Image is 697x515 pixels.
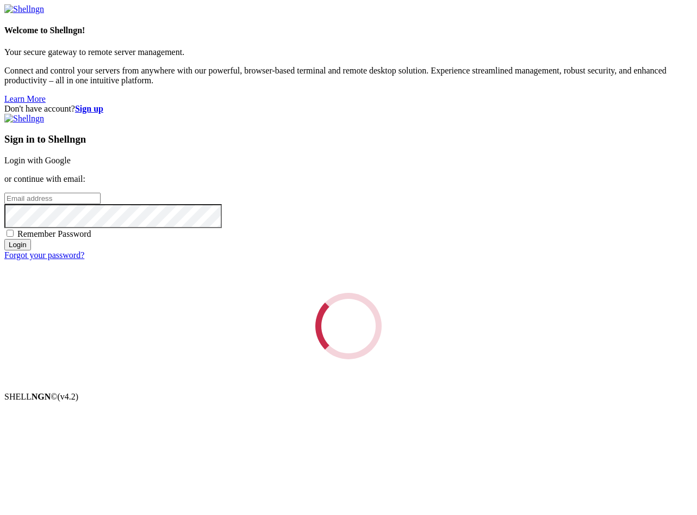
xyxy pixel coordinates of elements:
[4,66,693,85] p: Connect and control your servers from anywhere with our powerful, browser-based terminal and remo...
[307,285,389,367] div: Loading...
[4,26,693,35] h4: Welcome to Shellngn!
[4,250,84,260] a: Forgot your password?
[4,47,693,57] p: Your secure gateway to remote server management.
[7,230,14,237] input: Remember Password
[17,229,91,238] span: Remember Password
[4,392,78,401] span: SHELL ©
[4,4,44,14] img: Shellngn
[4,239,31,250] input: Login
[75,104,103,113] a: Sign up
[58,392,79,401] span: 4.2.0
[4,133,693,145] h3: Sign in to Shellngn
[32,392,51,401] b: NGN
[4,104,693,114] div: Don't have account?
[4,94,46,103] a: Learn More
[4,193,101,204] input: Email address
[4,156,71,165] a: Login with Google
[4,114,44,124] img: Shellngn
[4,174,693,184] p: or continue with email:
